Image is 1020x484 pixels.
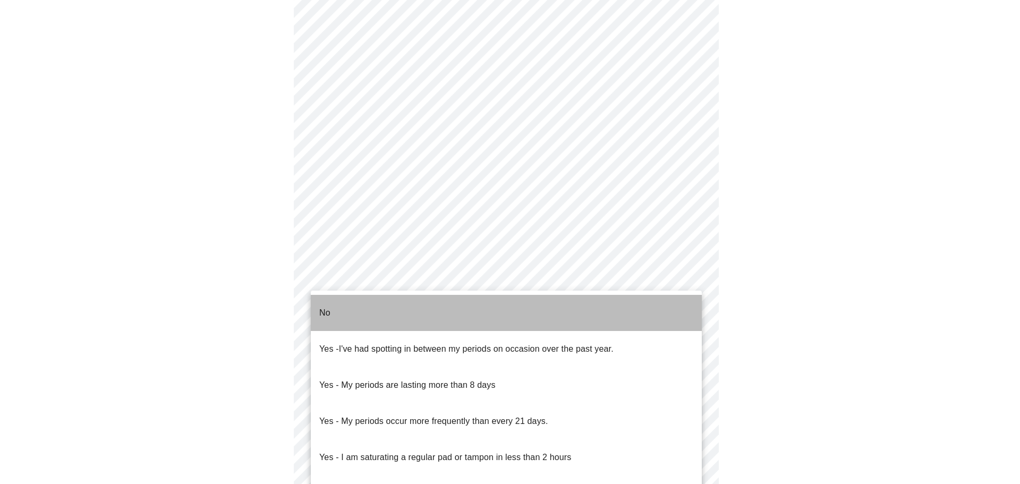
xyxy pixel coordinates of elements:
p: No [319,307,330,319]
span: I've had spotting in between my periods on occasion over the past year. [339,344,614,353]
p: Yes - [319,343,614,355]
p: Yes - My periods occur more frequently than every 21 days. [319,415,548,428]
p: Yes - I am saturating a regular pad or tampon in less than 2 hours [319,451,571,464]
p: Yes - My periods are lasting more than 8 days [319,379,496,392]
